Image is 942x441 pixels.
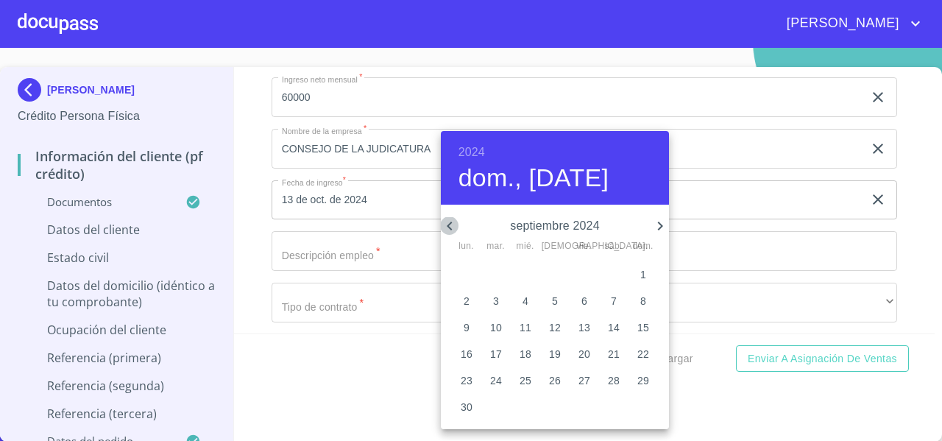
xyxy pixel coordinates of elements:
[520,373,531,387] p: 25
[549,346,561,361] p: 19
[549,373,561,387] p: 26
[630,261,656,288] button: 1
[608,346,620,361] p: 21
[630,341,656,367] button: 22
[512,341,539,367] button: 18
[542,341,568,367] button: 19
[453,288,480,314] button: 2
[490,373,502,387] p: 24
[542,239,568,254] span: [DEMOGRAPHIC_DATA].
[493,293,499,308] p: 3
[571,239,598,254] span: vie.
[542,367,568,394] button: 26
[483,367,509,394] button: 24
[461,346,472,361] p: 16
[637,346,649,361] p: 22
[571,367,598,394] button: 27
[461,373,472,387] p: 23
[464,320,470,334] p: 9
[520,320,531,334] p: 11
[637,373,649,387] p: 29
[637,320,649,334] p: 15
[542,288,568,314] button: 5
[640,293,646,308] p: 8
[464,293,470,308] p: 2
[453,239,480,254] span: lun.
[483,314,509,341] button: 10
[483,341,509,367] button: 17
[523,293,528,308] p: 4
[601,288,627,314] button: 7
[549,320,561,334] p: 12
[483,239,509,254] span: mar.
[630,314,656,341] button: 15
[483,288,509,314] button: 3
[458,163,609,194] button: dom., [DATE]
[458,217,651,235] p: septiembre 2024
[453,394,480,420] button: 30
[512,314,539,341] button: 11
[601,341,627,367] button: 21
[611,293,617,308] p: 7
[578,373,590,387] p: 27
[552,293,558,308] p: 5
[578,346,590,361] p: 20
[630,288,656,314] button: 8
[490,346,502,361] p: 17
[512,367,539,394] button: 25
[630,239,656,254] span: dom.
[512,288,539,314] button: 4
[601,239,627,254] span: sáb.
[461,399,472,414] p: 30
[601,367,627,394] button: 28
[512,239,539,254] span: mié.
[608,320,620,334] p: 14
[630,367,656,394] button: 29
[640,267,646,281] p: 1
[490,320,502,334] p: 10
[542,314,568,341] button: 12
[578,320,590,334] p: 13
[453,367,480,394] button: 23
[601,314,627,341] button: 14
[581,293,587,308] p: 6
[458,142,485,163] button: 2024
[571,341,598,367] button: 20
[608,373,620,387] p: 28
[520,346,531,361] p: 18
[453,314,480,341] button: 9
[453,341,480,367] button: 16
[571,288,598,314] button: 6
[571,314,598,341] button: 13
